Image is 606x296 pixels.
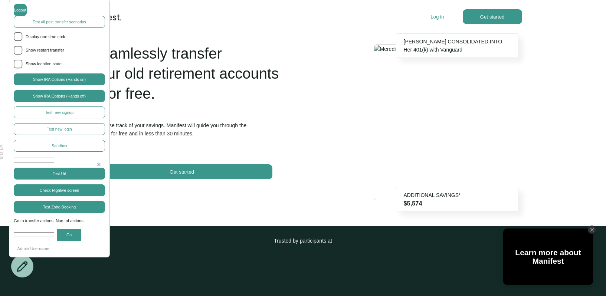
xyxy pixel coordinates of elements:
[92,43,282,103] h1: Seamlessly transfer your old retirement accounts – for free.
[463,9,522,24] button: Get started
[404,191,511,199] div: ADDITIONAL SAVINGS*
[404,37,511,46] div: [PERSON_NAME] CONSOLIDATED INTO
[503,228,593,285] div: Open Tolstoy widget
[14,218,105,224] span: Go to transfer actions. Num of actions:
[14,184,105,196] button: Check Highfive screen
[14,73,105,85] button: Show IRA Options (Hands on)
[14,60,105,69] li: Show location state
[503,228,593,285] div: Open Tolstoy
[503,248,593,265] div: Learn more about Manifest
[430,14,444,20] button: Log in
[14,168,105,180] button: Test Url
[14,90,105,102] button: Show IRA Options (Hands off)
[57,229,81,241] button: Go
[14,46,105,55] li: Show restart transfer
[14,106,105,118] button: Test new signup
[14,16,105,28] button: Test all post transfer scenarios
[404,199,511,207] h3: $5,574
[404,46,511,54] div: Her 401(k) with Vanguard
[14,4,27,16] button: Logout
[26,34,105,40] span: Display one time code
[92,121,282,138] p: Don’t lose track of your savings. Manifest will guide you through the process for free and in les...
[14,246,105,252] p: Admin Username
[14,140,105,152] button: Sandbox
[14,201,105,213] button: Test Zoho Booking
[374,45,493,53] img: Meredith
[588,226,596,234] div: Close Tolstoy widget
[503,228,593,285] div: Tolstoy bubble widget
[14,32,105,41] li: Display one time code
[14,123,105,135] button: Test new login
[26,47,105,54] span: Show restart transfer
[26,61,105,68] span: Show location state
[92,164,272,179] button: Get started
